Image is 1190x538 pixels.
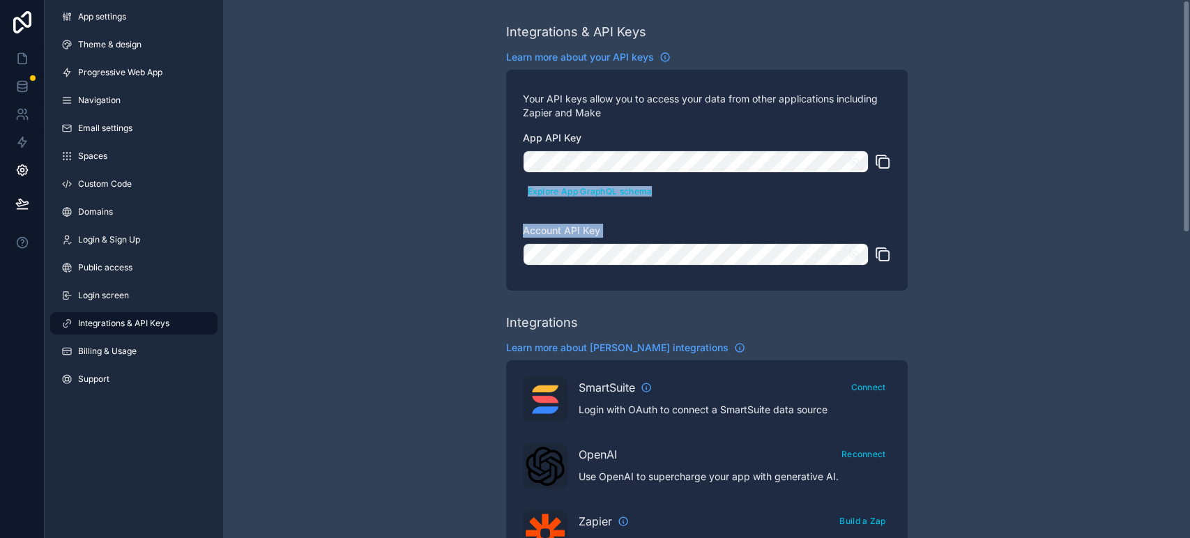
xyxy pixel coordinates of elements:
span: Zapier [579,513,612,530]
span: Custom Code [78,178,132,190]
span: Account API Key [523,224,600,236]
p: Your API keys allow you to access your data from other applications including Zapier and Make [523,92,891,120]
a: Email settings [50,117,218,139]
p: Login with OAuth to connect a SmartSuite data source [579,403,891,417]
button: Explore App GraphQL schema [523,181,657,201]
span: SmartSuite [579,379,635,396]
span: Login & Sign Up [78,234,140,245]
button: Reconnect [837,444,891,464]
span: OpenAI [579,446,617,463]
a: Integrations & API Keys [50,312,218,335]
a: Build a Zap [834,513,890,527]
a: Login screen [50,284,218,307]
a: Reconnect [837,446,891,460]
span: Support [78,374,109,385]
a: Connect [846,379,890,393]
span: Email settings [78,123,132,134]
button: Connect [846,377,890,397]
a: App settings [50,6,218,28]
span: Learn more about [PERSON_NAME] integrations [506,341,729,355]
a: Navigation [50,89,218,112]
span: Navigation [78,95,121,106]
button: Build a Zap [834,511,890,531]
span: Billing & Usage [78,346,137,357]
a: Domains [50,201,218,223]
span: Spaces [78,151,107,162]
span: Integrations & API Keys [78,318,169,329]
a: Learn more about your API keys [506,50,671,64]
span: Login screen [78,290,129,301]
div: Integrations [506,313,578,332]
span: Public access [78,262,132,273]
div: Integrations & API Keys [506,22,646,42]
img: OpenAI [526,447,565,486]
span: Progressive Web App [78,67,162,78]
a: Learn more about [PERSON_NAME] integrations [506,341,745,355]
span: Learn more about your API keys [506,50,654,64]
img: SmartSuite [526,380,565,419]
a: Billing & Usage [50,340,218,362]
p: Use OpenAI to supercharge your app with generative AI. [579,470,891,484]
a: Progressive Web App [50,61,218,84]
a: Explore App GraphQL schema [523,183,657,197]
a: Theme & design [50,33,218,56]
a: Spaces [50,145,218,167]
a: Login & Sign Up [50,229,218,251]
span: App settings [78,11,126,22]
a: Custom Code [50,173,218,195]
a: Support [50,368,218,390]
span: Theme & design [78,39,142,50]
span: Domains [78,206,113,217]
a: Public access [50,256,218,279]
span: App API Key [523,132,581,144]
